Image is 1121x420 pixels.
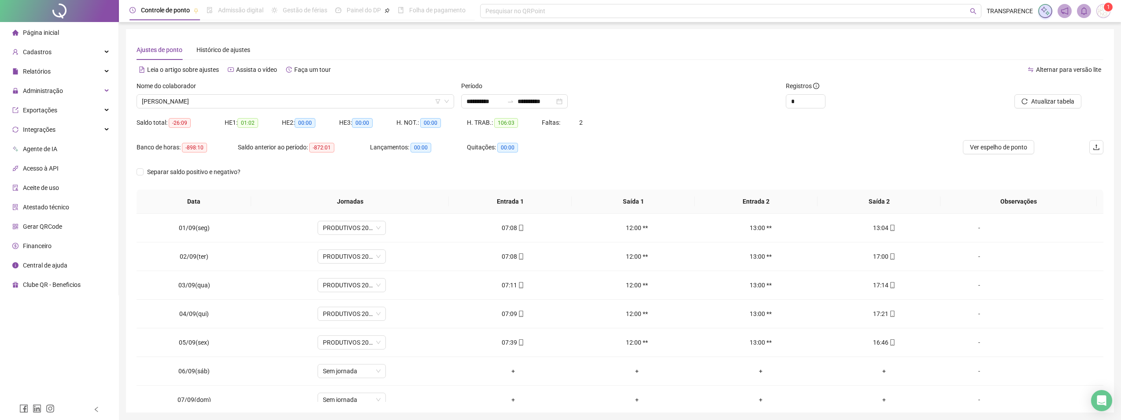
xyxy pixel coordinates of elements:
div: Banco de horas: [137,142,238,152]
span: PRODUTIVOS 2023 [323,221,381,234]
span: Clube QR - Beneficios [23,281,81,288]
img: 5072 [1097,4,1110,18]
span: Histórico de ajustes [196,46,250,53]
span: sync [12,126,18,133]
span: Integrações [23,126,55,133]
div: + [829,395,939,405]
span: 106:03 [494,118,518,128]
span: gift [12,282,18,288]
span: qrcode [12,223,18,230]
span: Painel do DP [347,7,381,14]
span: instagram [46,404,55,413]
span: upload [1093,144,1100,151]
span: mobile [888,253,895,260]
span: 04/09(qui) [179,310,209,317]
th: Observações [940,190,1097,214]
span: to [507,98,514,105]
span: PRODUTIVOS 2023 [323,336,381,349]
span: Atestado técnico [23,204,69,211]
span: 01/09(seg) [179,224,210,231]
div: - [953,309,1005,319]
div: 17:21 [829,309,939,319]
span: youtube [228,67,234,73]
span: file [12,68,18,74]
div: 07:11 [458,280,568,290]
div: - [953,223,1005,233]
span: audit [12,185,18,191]
span: mobile [888,225,895,231]
div: 17:00 [829,252,939,261]
span: 06/09(sáb) [178,368,210,375]
span: book [398,7,404,13]
th: Saída 1 [572,190,695,214]
div: - [953,338,1005,347]
button: Atualizar tabela [1014,94,1081,108]
span: dashboard [335,7,341,13]
span: user-add [12,49,18,55]
div: + [582,395,692,405]
span: 03/09(qua) [178,282,210,289]
span: Gerar QRCode [23,223,62,230]
span: home [12,30,18,36]
span: -26:09 [169,118,191,128]
span: Cadastros [23,48,52,56]
span: Administração [23,87,63,94]
span: down [444,99,449,104]
div: + [458,366,568,376]
div: 17:14 [829,280,939,290]
span: 00:00 [420,118,441,128]
span: search [970,8,977,15]
span: Folha de pagamento [409,7,466,14]
div: + [706,366,815,376]
span: Admissão digital [218,7,263,14]
span: mobile [517,253,524,260]
div: Open Intercom Messenger [1091,390,1112,411]
span: Observações [947,197,1090,206]
span: bell [1080,7,1088,15]
span: file-text [139,67,145,73]
span: Ajustes de ponto [137,46,182,53]
span: info-circle [813,83,819,89]
span: Sem jornada [323,364,381,378]
span: lock [12,88,18,94]
span: solution [12,204,18,210]
span: Atualizar tabela [1031,97,1074,106]
span: reload [1021,98,1028,104]
div: Lançamentos: [370,142,467,152]
div: + [582,366,692,376]
span: Leia o artigo sobre ajustes [147,66,219,73]
span: 00:00 [411,143,431,152]
span: history [286,67,292,73]
span: mobile [888,282,895,288]
button: Ver espelho de ponto [963,140,1034,154]
div: + [829,366,939,376]
div: - [953,395,1005,405]
span: Acesso à API [23,165,59,172]
div: + [458,395,568,405]
span: pushpin [385,8,390,13]
div: HE 1: [225,118,282,128]
span: Relatórios [23,68,51,75]
span: Registros [786,81,819,91]
span: left [93,406,100,413]
span: info-circle [12,262,18,268]
label: Período [461,81,488,91]
span: Sem jornada [323,393,381,406]
div: Saldo total: [137,118,225,128]
div: + [706,395,815,405]
span: Controle de ponto [141,7,190,14]
span: Faltas: [542,119,562,126]
span: 00:00 [497,143,518,152]
div: HE 2: [282,118,339,128]
span: file-done [207,7,213,13]
div: Saldo anterior ao período: [238,142,370,152]
div: 07:09 [458,309,568,319]
span: 05/09(sex) [179,339,209,346]
th: Entrada 2 [695,190,818,214]
span: Ver espelho de ponto [970,142,1027,152]
span: linkedin [33,404,41,413]
span: Central de ajuda [23,262,67,269]
span: -898:10 [182,143,207,152]
span: mobile [517,225,524,231]
div: H. TRAB.: [467,118,542,128]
